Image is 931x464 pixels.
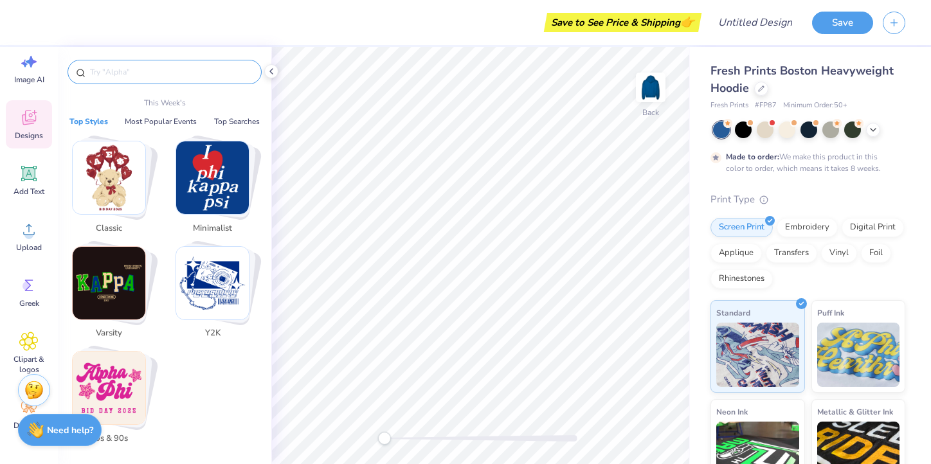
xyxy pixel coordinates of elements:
[755,100,777,111] span: # FP87
[638,75,664,100] img: Back
[378,432,391,445] div: Accessibility label
[192,327,233,340] span: Y2K
[812,12,873,34] button: Save
[817,405,893,418] span: Metallic & Glitter Ink
[73,352,145,424] img: 80s & 90s
[766,244,817,263] div: Transfers
[710,269,773,289] div: Rhinestones
[777,218,838,237] div: Embroidery
[89,66,253,78] input: Try "Alpha"
[176,141,249,214] img: Minimalist
[710,100,748,111] span: Fresh Prints
[726,151,884,174] div: We make this product in this color to order, which means it takes 8 weeks.
[210,115,264,128] button: Top Searches
[642,107,659,118] div: Back
[73,247,145,319] img: Varsity
[8,354,50,375] span: Clipart & logos
[168,246,265,345] button: Stack Card Button Y2K
[88,433,130,445] span: 80s & 90s
[64,246,161,345] button: Stack Card Button Varsity
[192,222,233,235] span: Minimalist
[821,244,857,263] div: Vinyl
[121,115,201,128] button: Most Popular Events
[64,141,161,240] button: Stack Card Button Classic
[168,141,265,240] button: Stack Card Button Minimalist
[726,152,779,162] strong: Made to order:
[16,242,42,253] span: Upload
[716,323,799,387] img: Standard
[716,405,748,418] span: Neon Ink
[710,63,894,96] span: Fresh Prints Boston Heavyweight Hoodie
[783,100,847,111] span: Minimum Order: 50 +
[842,218,904,237] div: Digital Print
[680,14,694,30] span: 👉
[14,420,44,431] span: Decorate
[144,97,186,109] p: This Week's
[176,247,249,319] img: Y2K
[14,75,44,85] span: Image AI
[710,244,762,263] div: Applique
[19,298,39,308] span: Greek
[547,13,698,32] div: Save to See Price & Shipping
[14,186,44,197] span: Add Text
[64,351,161,450] button: Stack Card Button 80s & 90s
[15,130,43,141] span: Designs
[708,10,802,35] input: Untitled Design
[88,327,130,340] span: Varsity
[710,218,773,237] div: Screen Print
[817,323,900,387] img: Puff Ink
[66,115,112,128] button: Top Styles
[817,306,844,319] span: Puff Ink
[73,141,145,214] img: Classic
[861,244,891,263] div: Foil
[716,306,750,319] span: Standard
[710,192,905,207] div: Print Type
[47,424,93,436] strong: Need help?
[88,222,130,235] span: Classic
